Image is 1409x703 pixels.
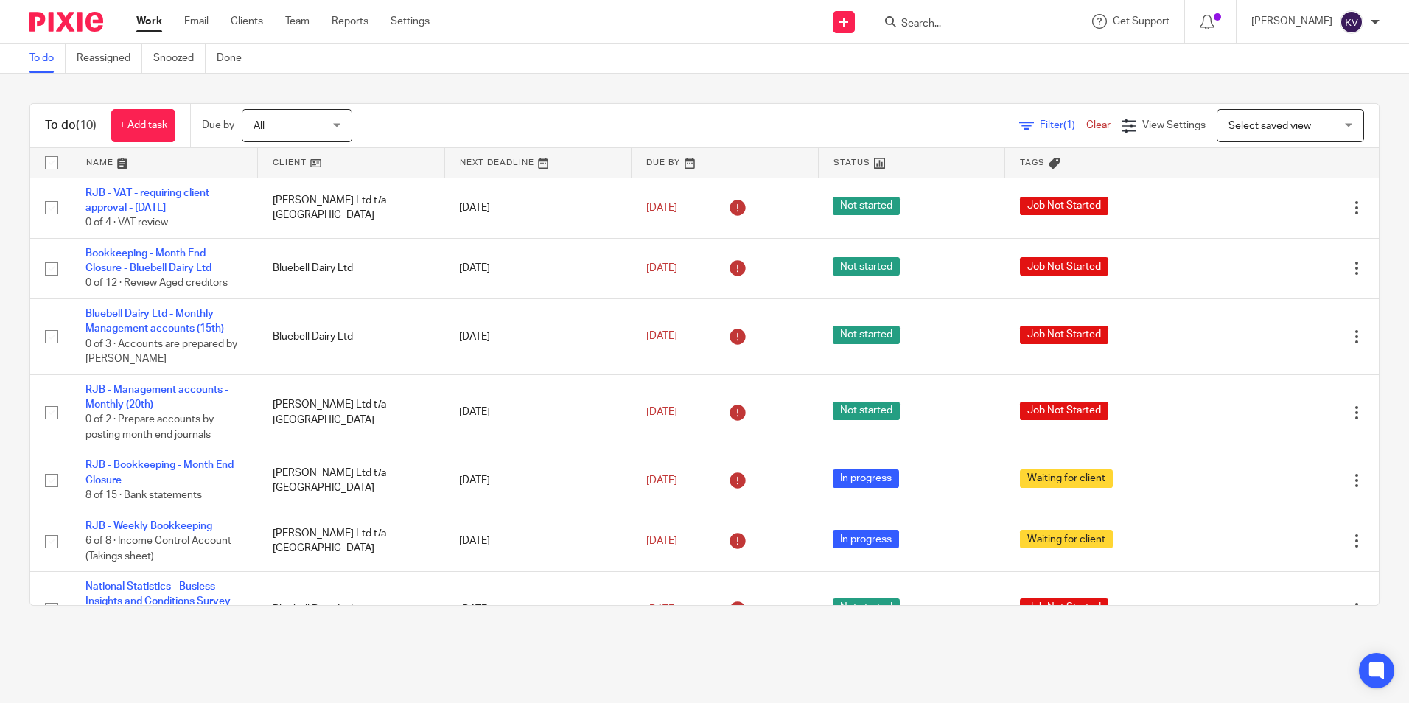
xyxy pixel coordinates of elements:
a: Bookkeeping - Month End Closure - Bluebell Dairy Ltd [85,248,211,273]
span: Job Not Started [1020,197,1108,215]
a: Reassigned [77,44,142,73]
span: Not started [833,598,900,617]
span: 0 of 2 · Prepare accounts by posting month end journals [85,415,214,441]
span: (1) [1063,120,1075,130]
td: [PERSON_NAME] Ltd t/a [GEOGRAPHIC_DATA] [258,450,445,511]
span: 6 of 8 · Income Control Account (Takings sheet) [85,536,231,562]
a: To do [29,44,66,73]
a: Email [184,14,209,29]
a: Work [136,14,162,29]
span: [DATE] [646,332,677,342]
a: Clear [1086,120,1111,130]
span: Job Not Started [1020,598,1108,617]
td: [DATE] [444,511,632,571]
p: Due by [202,118,234,133]
a: RJB - Bookkeeping - Month End Closure [85,460,234,485]
a: Team [285,14,310,29]
span: [DATE] [646,475,677,486]
span: 0 of 4 · VAT review [85,217,168,228]
span: Filter [1040,120,1086,130]
a: Snoozed [153,44,206,73]
td: [DATE] [444,374,632,450]
span: All [254,121,265,131]
span: (10) [76,119,97,131]
span: Not started [833,402,900,420]
span: Waiting for client [1020,530,1113,548]
a: RJB - Management accounts - Monthly (20th) [85,385,228,410]
a: Clients [231,14,263,29]
span: [DATE] [646,203,677,213]
img: Pixie [29,12,103,32]
a: + Add task [111,109,175,142]
input: Search [900,18,1032,31]
p: [PERSON_NAME] [1251,14,1332,29]
span: Job Not Started [1020,257,1108,276]
span: Not started [833,197,900,215]
td: Bluebell Dairy Ltd [258,298,445,374]
a: RJB - Weekly Bookkeeping [85,521,212,531]
span: Waiting for client [1020,469,1113,488]
td: [DATE] [444,450,632,511]
a: Settings [391,14,430,29]
span: In progress [833,469,899,488]
span: [DATE] [646,536,677,546]
span: Not started [833,326,900,344]
td: [DATE] [444,178,632,238]
td: [DATE] [444,572,632,648]
span: Job Not Started [1020,402,1108,420]
td: [DATE] [444,238,632,298]
a: RJB - VAT - requiring client approval - [DATE] [85,188,209,213]
span: [DATE] [646,407,677,417]
span: Job Not Started [1020,326,1108,344]
td: [PERSON_NAME] Ltd t/a [GEOGRAPHIC_DATA] [258,511,445,571]
span: View Settings [1142,120,1206,130]
span: [DATE] [646,263,677,273]
td: [DATE] [444,298,632,374]
td: [PERSON_NAME] Ltd t/a [GEOGRAPHIC_DATA] [258,178,445,238]
a: Reports [332,14,368,29]
img: svg%3E [1340,10,1363,34]
span: 8 of 15 · Bank statements [85,490,202,500]
a: Done [217,44,253,73]
td: Bluebell Dairy Ltd [258,572,445,648]
span: Get Support [1113,16,1169,27]
span: [DATE] [646,604,677,615]
td: [PERSON_NAME] Ltd t/a [GEOGRAPHIC_DATA] [258,374,445,450]
span: 0 of 3 · Accounts are prepared by [PERSON_NAME] [85,339,237,365]
a: National Statistics - Busiess Insights and Conditions Survey [85,581,231,606]
h1: To do [45,118,97,133]
span: Tags [1020,158,1045,167]
span: Select saved view [1228,121,1311,131]
td: Bluebell Dairy Ltd [258,238,445,298]
a: Bluebell Dairy Ltd - Monthly Management accounts (15th) [85,309,224,334]
span: Not started [833,257,900,276]
span: In progress [833,530,899,548]
span: 0 of 12 · Review Aged creditors [85,279,228,289]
